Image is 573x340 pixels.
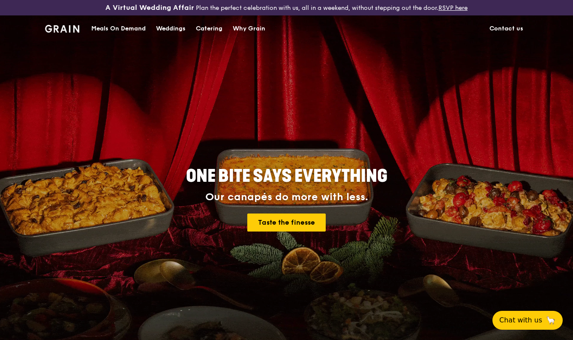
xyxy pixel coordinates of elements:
div: Plan the perfect celebration with us, all in a weekend, without stepping out the door. [96,3,477,12]
button: Chat with us🦙 [492,311,563,330]
span: Chat with us [499,315,542,325]
div: Catering [196,16,222,42]
a: Catering [191,16,228,42]
a: Taste the finesse [247,214,326,232]
div: Why Grain [233,16,265,42]
a: RSVP here [438,4,468,12]
img: Grain [45,25,80,33]
div: Our canapés do more with less. [132,191,441,203]
a: Why Grain [228,16,270,42]
a: GrainGrain [45,15,80,41]
a: Weddings [151,16,191,42]
span: 🦙 [546,315,556,325]
div: Weddings [156,16,186,42]
a: Contact us [484,16,528,42]
div: Meals On Demand [91,16,146,42]
span: ONE BITE SAYS EVERYTHING [186,166,387,187]
h3: A Virtual Wedding Affair [105,3,194,12]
